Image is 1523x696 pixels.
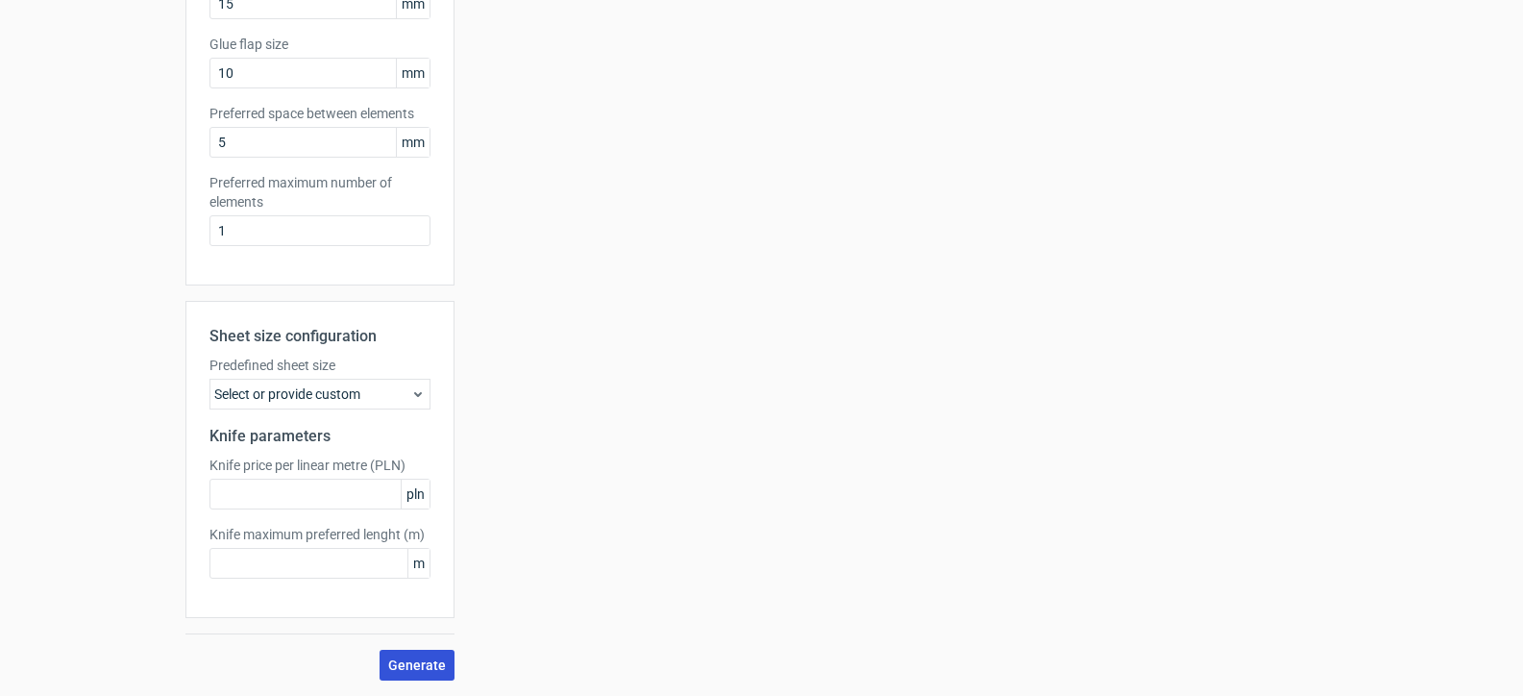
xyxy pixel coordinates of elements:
span: mm [396,59,430,87]
label: Knife price per linear metre (PLN) [209,456,430,475]
label: Preferred space between elements [209,104,430,123]
span: Generate [388,659,446,672]
label: Knife maximum preferred lenght (m) [209,525,430,544]
label: Preferred maximum number of elements [209,173,430,211]
label: Glue flap size [209,35,430,54]
span: mm [396,128,430,157]
h2: Sheet size configuration [209,325,430,348]
span: pln [401,480,430,509]
button: Generate [380,650,454,681]
h2: Knife parameters [209,425,430,448]
label: Predefined sheet size [209,356,430,375]
div: Select or provide custom [209,379,430,410]
span: m [407,549,430,578]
